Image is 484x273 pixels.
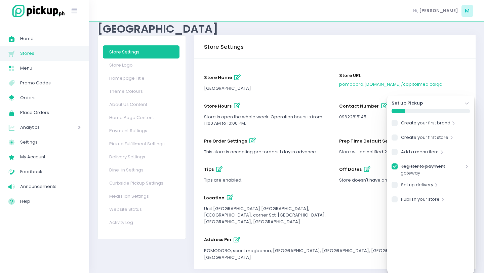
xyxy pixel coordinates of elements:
a: Add a menu item [401,149,439,158]
span: Promo Codes [20,79,81,87]
a: Create your first store [401,134,448,143]
button: contact number [379,101,390,112]
span: Store URL [339,72,361,79]
div: Store will be notified 20 minutes before pickup time. [339,149,466,155]
div: POMODORO, scout magbanua, [GEOGRAPHIC_DATA], [GEOGRAPHIC_DATA], [GEOGRAPHIC_DATA], [GEOGRAPHIC_DATA] [204,247,466,261]
span: Menu [20,64,81,73]
span: tips [204,166,214,172]
a: Website Status [103,203,179,216]
button: tips [214,164,225,175]
a: Store Logo [103,58,179,72]
span: Place Orders [20,108,81,117]
a: Pickup Fulfillment Settings [103,137,179,150]
a: Home Page Content [103,111,179,124]
span: [PERSON_NAME] [419,7,458,14]
button: pre order settings [247,135,258,147]
a: pomodoro.[DOMAIN_NAME]/capitolmedicalqc [339,81,442,87]
a: About Us Content [103,98,179,111]
span: M [461,5,473,17]
a: Activity Log [103,216,179,229]
div: Unit [GEOGRAPHIC_DATA] [GEOGRAPHIC_DATA], [GEOGRAPHIC_DATA]. corner Sct. [GEOGRAPHIC_DATA], [GEOG... [204,205,331,225]
a: Publish your store [401,196,440,205]
a: Homepage Title [103,72,179,85]
div: Tips are enabled. [204,177,331,184]
button: off dates [362,164,373,175]
span: pre order settings [204,138,247,144]
span: My Account [20,153,81,161]
div: Store is open the whole week. Operation hours is from 11:00 AM to 10:00 PM. [204,114,331,127]
div: [GEOGRAPHIC_DATA] [97,22,476,35]
div: Store doesn't have any off dates set. [339,177,466,184]
span: Settings [20,138,81,147]
a: Theme Colours [103,85,179,98]
a: Create your first brand [401,120,450,129]
a: Delivery Settings [103,150,179,163]
span: location [204,194,225,201]
img: logo [8,4,66,18]
span: Address Pin [204,236,242,243]
button: Address Pin [231,234,242,245]
button: location [225,192,236,203]
button: store hours [232,101,243,112]
span: contact number [339,103,379,109]
a: Payment Settings [103,124,179,137]
a: Meal Plan Settings [103,190,179,203]
span: Stores [20,49,81,58]
span: off dates [339,166,362,172]
a: Dine-in Settings [103,163,179,177]
div: [GEOGRAPHIC_DATA] [204,85,331,92]
span: Analytics [20,123,59,132]
div: 09622815145 [339,114,466,120]
span: Announcements [20,182,81,191]
span: Home [20,34,81,43]
span: store hours [204,103,232,109]
span: Help [20,197,81,206]
span: Orders [20,93,81,102]
div: This store is accepting pre-orders 1 day in advance. [204,149,331,155]
a: Curbside Pickup Settings [103,177,179,190]
span: Feedback [20,167,81,176]
span: store name [204,74,232,81]
a: Register to payment gateway [401,163,463,176]
button: store name [232,72,243,83]
a: Set up delivery [401,182,433,191]
div: Store Settings [204,38,244,56]
strong: Set up Pickup [392,100,423,107]
span: Hi, [413,7,418,14]
a: Store Settings [103,45,179,58]
span: prep time default settings [339,138,402,144]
